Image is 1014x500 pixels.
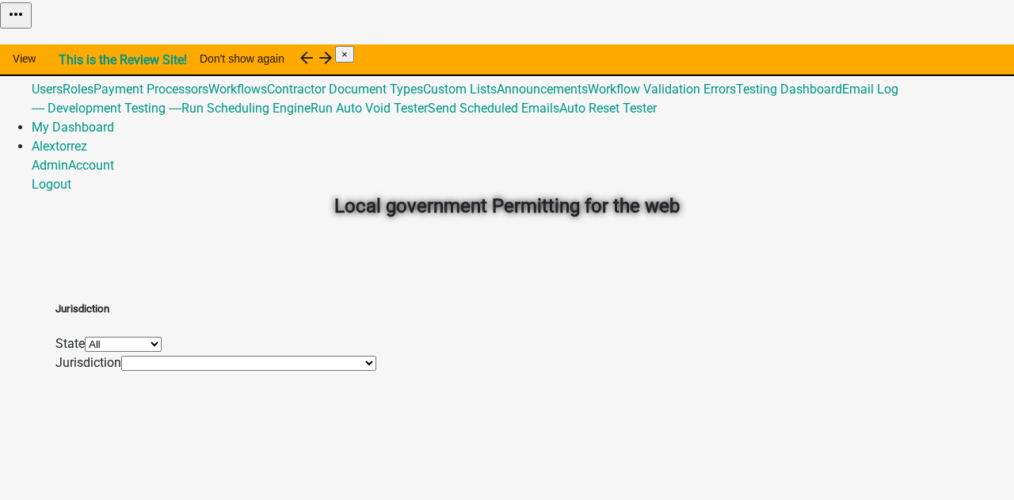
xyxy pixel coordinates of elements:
h5: Jurisdiction [55,301,376,317]
button: Close [335,46,354,63]
span: × [341,48,348,60]
label: State [55,336,85,351]
i: arrow_forward [316,48,335,67]
h2: Local government Permitting for the web [67,192,947,220]
strong: This is the Review Site! [59,52,187,67]
button: Don't show again [187,44,297,73]
i: arrow_back [297,48,316,67]
label: Jurisdiction [55,355,121,370]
